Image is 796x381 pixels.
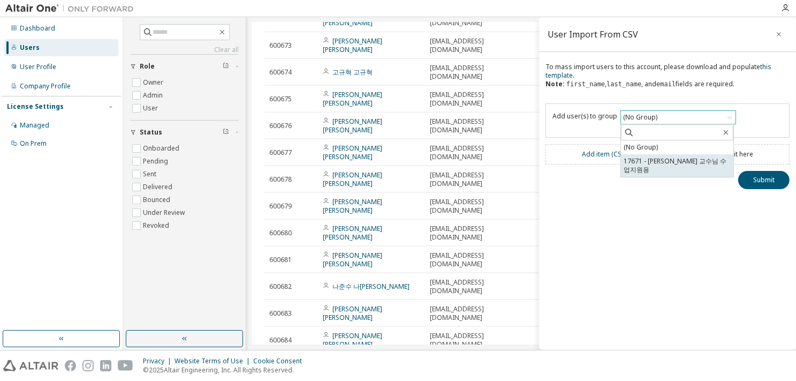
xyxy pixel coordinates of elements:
span: [EMAIL_ADDRESS][DOMAIN_NAME] [430,251,527,268]
a: Add item ( CSV File ) from source [582,150,678,159]
span: [EMAIL_ADDRESS][DOMAIN_NAME] [430,198,527,215]
code: last_name [607,80,641,88]
button: Status [130,121,239,144]
div: or drag and drop it here [582,150,753,159]
li: 17671 - [PERSON_NAME] 교수님 수업지원용 [621,154,733,177]
button: Submit [738,171,790,189]
div: Website Terms of Use [175,357,253,365]
a: [PERSON_NAME] [PERSON_NAME] [323,304,382,322]
a: Clear all [130,46,239,54]
span: [EMAIL_ADDRESS][DOMAIN_NAME] [430,37,527,54]
label: Onboarded [143,142,181,155]
div: (No Group) [621,111,736,124]
span: [EMAIL_ADDRESS][DOMAIN_NAME] [430,91,527,108]
div: Privacy [143,357,175,365]
label: Under Review [143,206,187,219]
a: [PERSON_NAME] [PERSON_NAME] [323,170,382,188]
label: Admin [143,89,165,102]
span: 600684 [269,336,292,345]
span: Clear filter [223,62,229,71]
li: (No Group) [621,140,733,154]
span: Clear filter [223,128,229,137]
span: Role [140,62,155,71]
label: Bounced [143,193,172,206]
img: altair_logo.svg [3,360,58,371]
img: facebook.svg [65,360,76,371]
label: Revoked [143,219,171,232]
span: 600682 [269,282,292,291]
img: linkedin.svg [100,360,111,371]
div: Company Profile [20,82,71,91]
span: [EMAIL_ADDRESS][DOMAIN_NAME] [430,144,527,161]
span: 600675 [269,95,292,103]
div: Managed [20,121,49,130]
a: [PERSON_NAME] [PERSON_NAME] [323,224,382,242]
div: User Profile [20,63,56,71]
code: email [656,80,676,88]
a: [PERSON_NAME] [PERSON_NAME] [323,251,382,268]
span: 600679 [269,202,292,211]
label: Sent [143,168,158,181]
img: youtube.svg [118,360,133,371]
label: User [143,102,160,115]
label: Delivered [143,181,175,193]
label: Pending [143,155,170,168]
div: Add user(s) to group [552,112,617,124]
label: Owner [143,76,165,89]
span: [EMAIL_ADDRESS][DOMAIN_NAME] [430,64,527,81]
a: [PERSON_NAME] [PERSON_NAME] [323,197,382,215]
span: [EMAIL_ADDRESS][DOMAIN_NAME] [430,332,527,349]
a: this template [545,62,771,80]
div: Users [20,43,40,52]
span: [EMAIL_ADDRESS][DOMAIN_NAME] [430,225,527,242]
div: (No Group) [621,111,659,123]
div: Cookie Consent [253,357,308,365]
code: first_name [566,80,605,88]
span: 600674 [269,68,292,77]
span: 600678 [269,175,292,184]
span: Status [140,128,162,137]
a: [PERSON_NAME] [PERSON_NAME] [323,144,382,161]
button: Role [130,55,239,78]
a: 나준수 나[PERSON_NAME] [332,282,410,291]
b: Note: [545,79,565,88]
span: [EMAIL_ADDRESS][DOMAIN_NAME] [430,171,527,188]
a: [PERSON_NAME] [PERSON_NAME] [323,117,382,135]
div: Dashboard [20,24,55,33]
span: 600681 [269,256,292,264]
div: To mass import users to this account, please download and populate . , , and fields are required. [545,63,790,97]
span: [EMAIL_ADDRESS][DOMAIN_NAME] [430,117,527,135]
a: [PERSON_NAME] [PERSON_NAME] [323,36,382,54]
span: 600676 [269,122,292,130]
div: On Prem [20,139,47,148]
div: License Settings [7,102,64,111]
span: [EMAIL_ADDRESS][DOMAIN_NAME] [430,278,527,295]
a: 고규혁 고규혁 [332,68,373,77]
div: User Import From CSV [548,30,638,39]
span: 600680 [269,229,292,237]
span: 600683 [269,309,292,318]
img: instagram.svg [82,360,94,371]
span: [EMAIL_ADDRESS][DOMAIN_NAME] [430,305,527,322]
a: [PERSON_NAME] [PERSON_NAME] [323,331,382,349]
p: © 2025 Altair Engineering, Inc. All Rights Reserved. [143,365,308,375]
span: 600677 [269,148,292,157]
a: [PERSON_NAME] [PERSON_NAME] [323,90,382,108]
span: 600673 [269,41,292,50]
img: Altair One [5,3,139,14]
